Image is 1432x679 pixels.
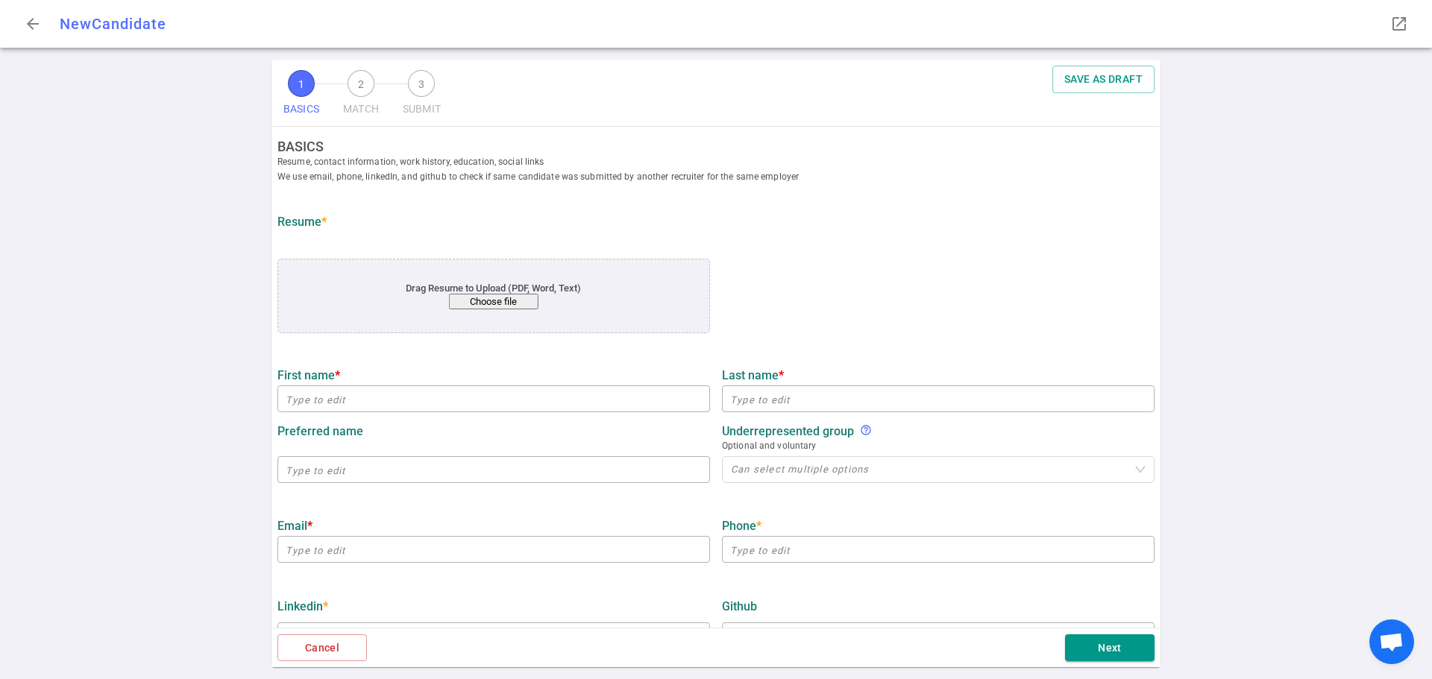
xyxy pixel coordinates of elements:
a: Open chat [1369,619,1414,664]
strong: GitHub [722,599,757,613]
label: Last name [722,368,1155,382]
input: Type to edit [277,458,710,481]
strong: Underrepresented Group [722,424,854,438]
input: Type to edit [722,624,1155,648]
button: Choose file [449,294,538,309]
input: Type to edit [722,387,1155,411]
span: MATCH [343,97,379,121]
span: SUBMIT [403,97,441,121]
label: Phone [722,519,1155,533]
label: Email [277,519,710,533]
span: 1 [288,70,315,97]
button: SAVE AS DRAFT [1052,66,1155,93]
span: 3 [408,70,435,97]
span: New Candidate [60,15,166,33]
button: Cancel [277,634,367,662]
div: Drag Resume to Upload (PDF, Word, Text) [321,282,666,309]
button: Next [1065,634,1155,662]
input: Type to edit [277,624,710,648]
button: 1BASICS [277,66,325,126]
input: Type to edit [722,537,1155,561]
span: Resume, contact information, work history, education, social links We use email, phone, linkedIn,... [277,154,1166,184]
div: We support diversity and inclusion to create equitable futures and prohibit discrimination and ha... [860,424,872,438]
strong: Preferred name [277,424,363,438]
strong: BASICS [277,139,1166,154]
input: Type to edit [277,537,710,561]
i: help_outline [860,424,872,436]
span: 2 [348,70,374,97]
button: Open LinkedIn as a popup [1384,9,1414,39]
span: BASICS [283,97,319,121]
div: application/pdf, application/msword, .pdf, .doc, .docx, .txt [277,259,710,333]
button: 2MATCH [337,66,385,126]
button: 3SUBMIT [397,66,447,126]
strong: Resume [277,215,327,229]
label: First name [277,368,710,382]
span: arrow_back [24,15,42,33]
span: launch [1390,15,1408,33]
strong: LinkedIn [277,599,328,613]
input: Type to edit [277,387,710,411]
button: Go back [18,9,48,39]
span: Optional and voluntary [722,438,1155,453]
